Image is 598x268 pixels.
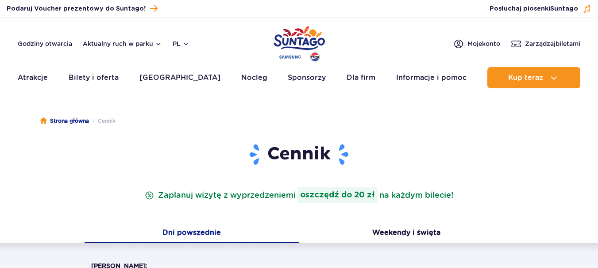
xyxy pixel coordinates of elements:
[40,117,89,125] a: Strona główna
[7,4,146,13] span: Podaruj Voucher prezentowy do Suntago!
[453,38,500,49] a: Mojekonto
[85,224,299,243] button: Dni powszednie
[83,40,162,47] button: Aktualny ruch w parku
[18,39,72,48] a: Godziny otwarcia
[288,67,326,88] a: Sponsorzy
[91,143,507,166] h1: Cennik
[487,67,580,88] button: Kup teraz
[297,187,378,203] strong: oszczędź do 20 zł
[7,3,158,15] a: Podaruj Voucher prezentowy do Suntago!
[69,67,119,88] a: Bilety i oferta
[299,224,514,243] button: Weekendy i święta
[89,117,116,125] li: Cennik
[490,4,591,13] button: Posłuchaj piosenkiSuntago
[274,22,325,63] a: Park of Poland
[18,67,48,88] a: Atrakcje
[467,39,500,48] span: Moje konto
[241,67,267,88] a: Nocleg
[143,187,455,203] p: Zaplanuj wizytę z wyprzedzeniem na każdym bilecie!
[396,67,467,88] a: Informacje i pomoc
[525,39,580,48] span: Zarządzaj biletami
[550,6,578,12] span: Suntago
[490,4,578,13] span: Posłuchaj piosenki
[508,74,543,82] span: Kup teraz
[347,67,375,88] a: Dla firm
[173,39,189,48] button: pl
[139,67,220,88] a: [GEOGRAPHIC_DATA]
[511,38,580,49] a: Zarządzajbiletami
